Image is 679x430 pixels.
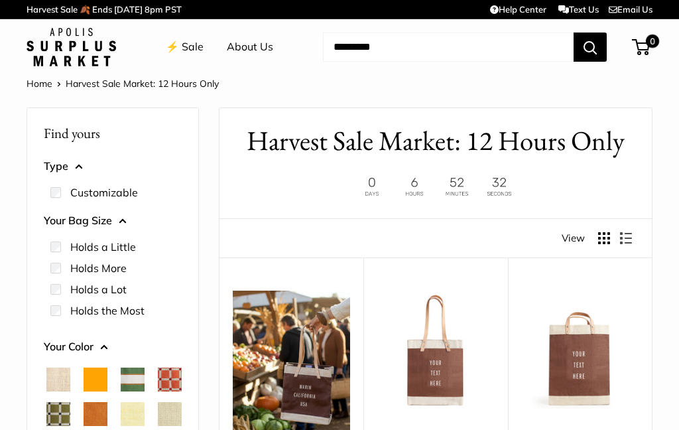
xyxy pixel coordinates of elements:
a: Market Bag in MustangMarket Bag in Mustang [521,291,639,408]
button: Daisy [121,402,145,426]
button: Cognac [84,402,107,426]
button: Your Color [44,337,182,357]
a: Text Us [558,4,599,15]
label: Holds the Most [70,303,145,319]
img: 12 hours only. Ends at 8pm [353,174,519,200]
button: Your Bag Size [44,211,182,231]
span: View [562,229,585,248]
img: Market Bag in Mustang [521,291,639,408]
button: Display products as grid [598,232,610,244]
a: Help Center [490,4,546,15]
button: Court Green [121,368,145,392]
h1: Harvest Sale Market: 12 Hours Only [239,121,632,161]
a: About Us [227,37,273,57]
button: Chenille Window Sage [46,402,70,426]
a: ⚡️ Sale [166,37,204,57]
a: Market Tote in MustangMarket Tote in Mustang [377,291,494,408]
span: 0 [646,35,659,48]
label: Holds a Lot [70,281,127,297]
span: Harvest Sale Market: 12 Hours Only [66,78,219,90]
label: Holds More [70,260,127,276]
a: Email Us [609,4,652,15]
nav: Breadcrumb [27,75,219,92]
input: Search... [323,33,574,62]
label: Customizable [70,184,138,200]
button: Mint Sorbet [158,402,182,426]
label: Holds a Little [70,239,136,255]
button: Type [44,157,182,177]
button: Search [574,33,607,62]
img: Market Tote in Mustang [377,291,494,408]
a: Home [27,78,52,90]
a: 0 [633,39,650,55]
p: Find yours [44,120,182,146]
button: Chenille Window Brick [158,368,182,392]
button: Natural [46,368,70,392]
button: Display products as list [620,232,632,244]
button: Orange [84,368,107,392]
img: Apolis: Surplus Market [27,28,116,66]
